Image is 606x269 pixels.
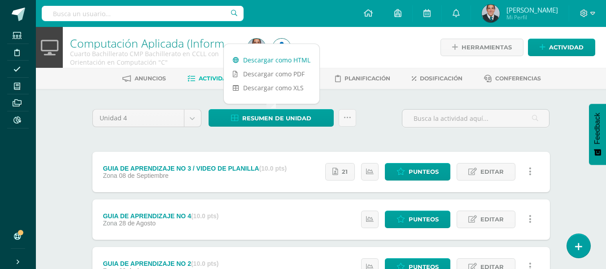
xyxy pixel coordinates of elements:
[385,163,450,181] a: Punteos
[273,39,291,57] img: da59f6ea21f93948affb263ca1346426.png
[224,81,319,95] a: Descargar como XLS
[528,39,595,56] a: Actividad
[70,49,237,66] div: Cuarto Bachillerato CMP Bachillerato en CCLL con Orientación en Computación 'C'
[119,220,156,227] span: 28 de Agosto
[103,260,218,267] div: GUIA DE APRENDIZAJE NO 2
[187,71,238,86] a: Actividades
[482,4,500,22] img: a9976b1cad2e56b1ca6362e8fabb9e16.png
[103,172,117,179] span: Zona
[506,13,558,21] span: Mi Perfil
[385,211,450,228] a: Punteos
[224,53,319,67] a: Descargar como HTML
[409,211,439,228] span: Punteos
[191,260,218,267] strong: (10.0 pts)
[70,35,251,51] a: Computación Aplicada (Informática)
[480,211,504,228] span: Editar
[325,163,355,181] a: 21
[42,6,244,21] input: Busca un usuario...
[342,163,348,180] span: 21
[484,71,541,86] a: Conferencias
[191,212,218,220] strong: (10.0 pts)
[119,172,169,179] span: 08 de Septiembre
[259,165,287,172] strong: (10.0 pts)
[412,71,462,86] a: Dosificación
[402,110,549,127] input: Busca la actividad aquí...
[242,110,311,127] span: Resumen de unidad
[224,67,319,81] a: Descargar como PDF
[122,71,166,86] a: Anuncios
[589,104,606,165] button: Feedback - Mostrar encuesta
[495,75,541,82] span: Conferencias
[135,75,166,82] span: Anuncios
[506,5,558,14] span: [PERSON_NAME]
[209,109,334,127] a: Resumen de unidad
[93,110,201,127] a: Unidad 4
[440,39,523,56] a: Herramientas
[335,71,390,86] a: Planificación
[103,212,218,220] div: GUIA DE APRENDIZAJE NO 4
[420,75,462,82] span: Dosificación
[199,75,238,82] span: Actividades
[480,163,504,180] span: Editar
[103,220,117,227] span: Zona
[593,113,602,144] span: Feedback
[409,163,439,180] span: Punteos
[549,39,584,56] span: Actividad
[70,37,237,49] h1: Computación Aplicada (Informática)
[462,39,512,56] span: Herramientas
[100,110,177,127] span: Unidad 4
[344,75,390,82] span: Planificación
[103,165,287,172] div: GUIA DE APRENDIZAJE NO 3 / VIDEO DE PLANILLA
[248,39,266,57] img: a9976b1cad2e56b1ca6362e8fabb9e16.png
